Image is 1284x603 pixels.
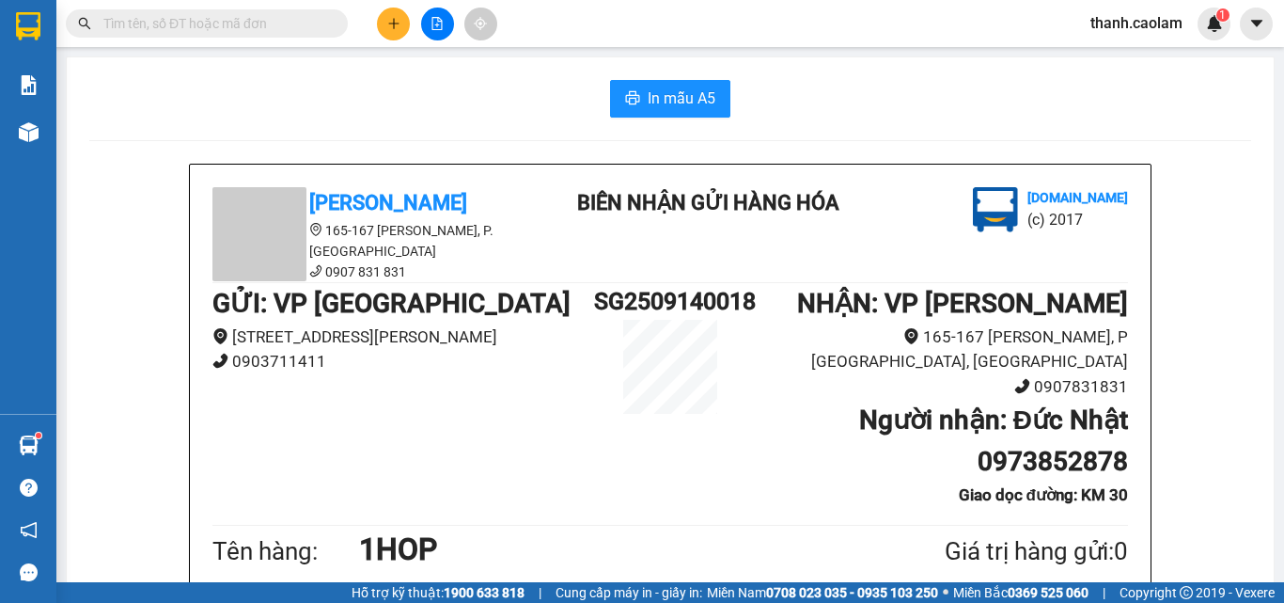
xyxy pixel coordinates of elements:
[377,8,410,40] button: plus
[359,526,853,573] h1: 1HOP
[766,585,938,600] strong: 0708 023 035 - 0935 103 250
[625,90,640,108] span: printer
[212,262,551,282] li: 0907 831 831
[352,582,525,603] span: Hỗ trợ kỹ thuật:
[1014,378,1030,394] span: phone
[212,220,551,262] li: 165-167 [PERSON_NAME], P. [GEOGRAPHIC_DATA]
[648,87,715,110] span: In mẫu A5
[474,17,487,30] span: aim
[19,122,39,142] img: warehouse-icon
[577,191,839,214] b: BIÊN NHẬN GỬI HÀNG HÓA
[556,582,702,603] span: Cung cấp máy in - giấy in:
[212,532,359,571] div: Tên hàng:
[387,17,400,30] span: plus
[212,328,228,344] span: environment
[943,589,948,596] span: ⚪️
[1219,8,1226,22] span: 1
[1206,15,1223,32] img: icon-new-feature
[707,582,938,603] span: Miền Nam
[212,325,594,350] li: [STREET_ADDRESS][PERSON_NAME]
[309,191,467,214] b: [PERSON_NAME]
[1248,15,1265,32] span: caret-down
[746,374,1128,400] li: 0907831831
[1216,8,1229,22] sup: 1
[959,485,1128,504] b: Giao dọc đường: KM 30
[610,80,730,118] button: printerIn mẫu A5
[1240,8,1273,40] button: caret-down
[973,187,1018,232] img: logo.jpg
[1075,11,1198,35] span: thanh.caolam
[421,8,454,40] button: file-add
[309,223,322,236] span: environment
[103,13,325,34] input: Tìm tên, số ĐT hoặc mã đơn
[1008,585,1088,600] strong: 0369 525 060
[1180,586,1193,599] span: copyright
[464,8,497,40] button: aim
[1027,190,1128,205] b: [DOMAIN_NAME]
[1103,582,1105,603] span: |
[1027,208,1128,231] li: (c) 2017
[853,532,1128,571] div: Giá trị hàng gửi: 0
[444,585,525,600] strong: 1900 633 818
[431,17,444,30] span: file-add
[20,521,38,539] span: notification
[953,582,1088,603] span: Miền Bắc
[903,328,919,344] span: environment
[539,582,541,603] span: |
[20,563,38,581] span: message
[309,264,322,278] span: phone
[594,283,746,320] h1: SG2509140018
[212,349,594,374] li: 0903711411
[212,288,571,319] b: GỬI : VP [GEOGRAPHIC_DATA]
[19,75,39,95] img: solution-icon
[20,479,38,497] span: question-circle
[212,353,228,369] span: phone
[859,405,1128,477] b: Người nhận : Đức Nhật 0973852878
[16,12,40,40] img: logo-vxr
[36,433,41,438] sup: 1
[797,288,1128,319] b: NHẬN : VP [PERSON_NAME]
[78,17,91,30] span: search
[19,436,39,455] img: warehouse-icon
[746,325,1128,374] li: 165-167 [PERSON_NAME], P [GEOGRAPHIC_DATA], [GEOGRAPHIC_DATA]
